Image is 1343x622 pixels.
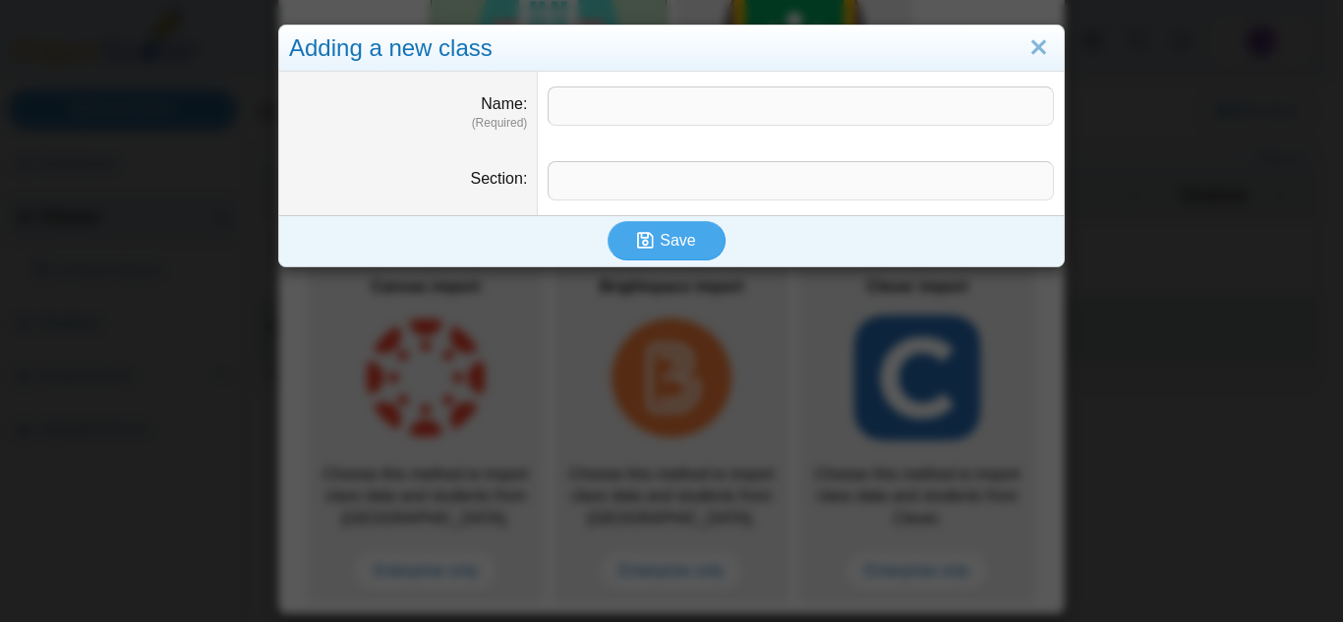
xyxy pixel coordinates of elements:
[608,221,726,260] button: Save
[471,170,528,187] label: Section
[481,95,527,112] label: Name
[1023,31,1054,65] a: Close
[279,26,1064,72] div: Adding a new class
[660,232,695,249] span: Save
[289,115,527,132] dfn: (Required)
